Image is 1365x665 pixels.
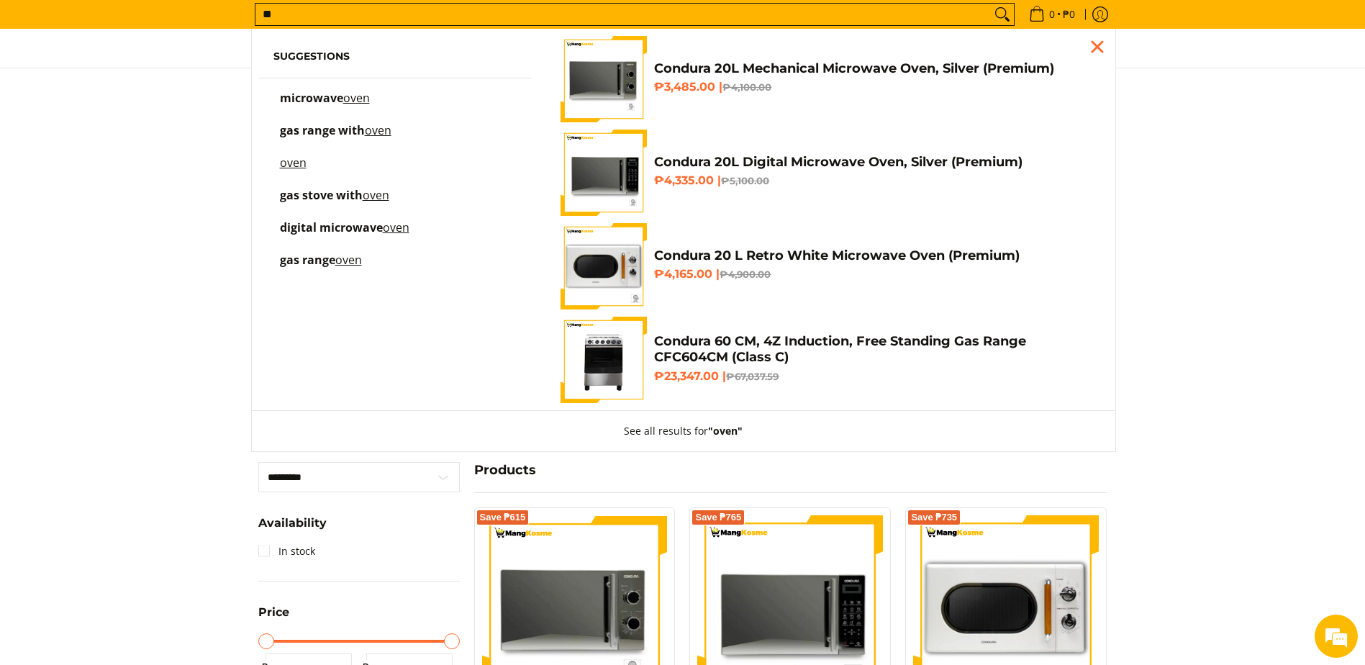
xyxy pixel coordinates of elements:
[258,540,315,563] a: In stock
[280,90,343,106] span: microwave
[258,517,327,540] summary: Open
[280,93,370,118] p: microwave oven
[654,267,1093,281] h6: ₱4,165.00 |
[273,158,518,183] a: oven
[273,190,518,215] a: gas stove with oven
[258,607,289,618] span: Price
[654,333,1093,366] h4: Condura 60 CM, 4Z Induction, Free Standing Gas Range CFC604CM (Class C)
[609,411,757,451] button: See all results for"oven"
[561,130,647,216] img: 20-liter-digital-microwave-oven-silver-full-front-view-mang-kosme
[695,513,741,522] span: Save ₱765
[1025,6,1079,22] span: •
[280,158,307,183] p: oven
[280,125,391,150] p: gas range with oven
[273,222,518,248] a: digital microwave oven
[561,36,647,122] img: Condura 20L Mechanical Microwave Oven, Silver (Premium)
[654,80,1093,94] h6: ₱3,485.00 |
[561,317,647,403] img: Condura 60 CM, 4Z Induction, Free Standing Gas Range CFC604CM (Class C)
[654,173,1093,188] h6: ₱4,335.00 |
[654,369,1093,384] h6: ₱23,347.00 |
[561,223,1093,309] a: condura-vintage-style-20-liter-micowave-oven-with-icc-sticker-class-a-full-front-view-mang-kosme ...
[280,190,389,215] p: gas stove with oven
[1061,9,1077,19] span: ₱0
[474,462,1107,479] h4: Products
[1047,9,1057,19] span: 0
[726,371,779,382] del: ₱67,037.59
[236,7,271,42] div: Minimize live chat window
[561,317,1093,403] a: Condura 60 CM, 4Z Induction, Free Standing Gas Range CFC604CM (Class C) Condura 60 CM, 4Z Inducti...
[258,607,289,629] summary: Open
[280,220,383,235] span: digital microwave
[211,443,261,463] em: Submit
[363,187,389,203] mark: oven
[365,122,391,138] mark: oven
[654,154,1093,171] h4: Condura 20L Digital Microwave Oven, Silver (Premium)
[561,130,1093,216] a: 20-liter-digital-microwave-oven-silver-full-front-view-mang-kosme Condura 20L Digital Microwave O...
[273,255,518,280] a: gas range oven
[273,50,518,63] h6: Suggestions
[720,268,771,280] del: ₱4,900.00
[280,222,409,248] p: digital microwave oven
[911,513,957,522] span: Save ₱735
[75,81,242,99] div: Leave a message
[7,393,274,443] textarea: Type your message and click 'Submit'
[280,252,335,268] span: gas range
[561,36,1093,122] a: Condura 20L Mechanical Microwave Oven, Silver (Premium) Condura 20L Mechanical Microwave Oven, Si...
[273,93,518,118] a: microwave oven
[480,513,526,522] span: Save ₱615
[273,125,518,150] a: gas range with oven
[722,81,771,93] del: ₱4,100.00
[721,175,769,186] del: ₱5,100.00
[654,60,1093,77] h4: Condura 20L Mechanical Microwave Oven, Silver (Premium)
[343,90,370,106] mark: oven
[280,187,363,203] span: gas stove with
[280,122,365,138] span: gas range with
[335,252,362,268] mark: oven
[708,424,743,438] strong: "oven"
[561,223,647,309] img: condura-vintage-style-20-liter-micowave-oven-with-icc-sticker-class-a-full-front-view-mang-kosme
[383,220,409,235] mark: oven
[30,181,251,327] span: We are offline. Please leave us a message.
[280,155,307,171] mark: oven
[258,517,327,529] span: Availability
[1087,36,1108,58] div: Close pop up
[280,255,362,280] p: gas range oven
[991,4,1014,25] button: Search
[654,248,1093,264] h4: Condura 20 L Retro White Microwave Oven (Premium)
